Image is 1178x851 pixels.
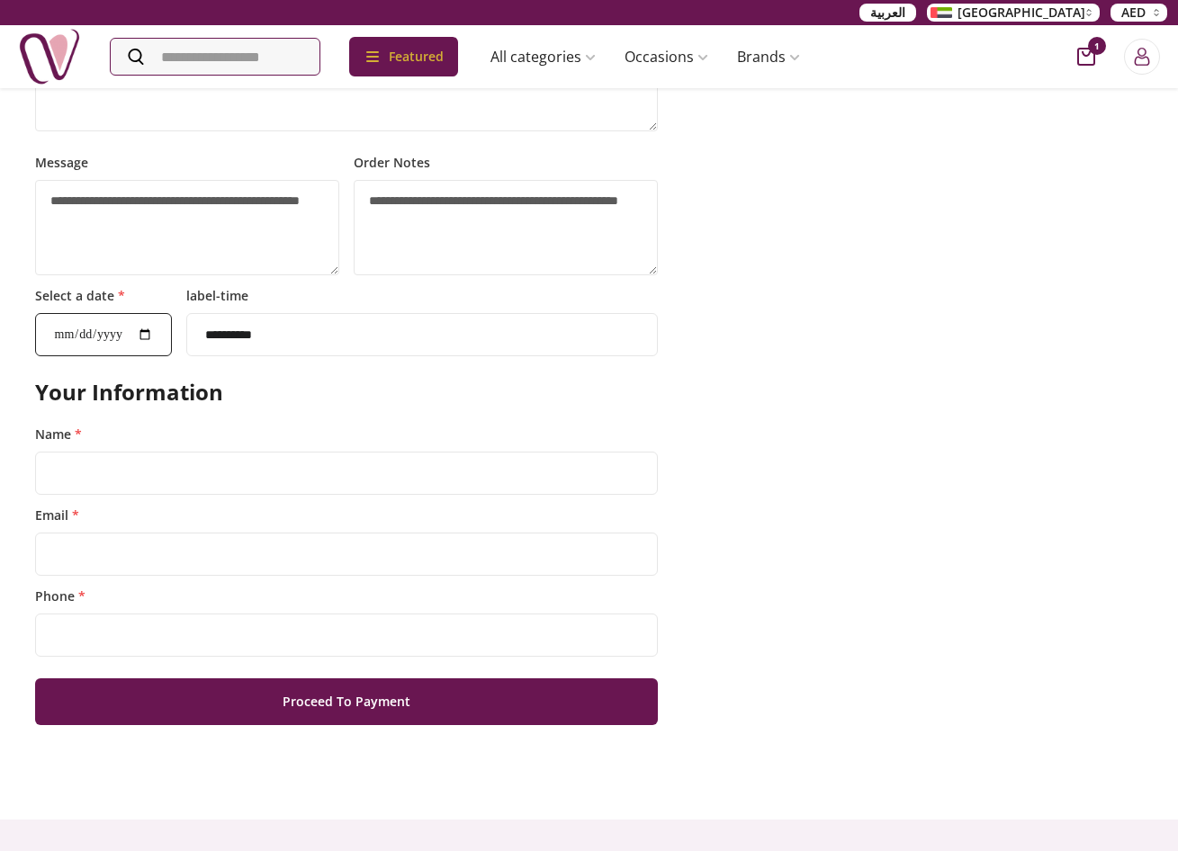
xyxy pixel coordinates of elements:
[354,157,658,169] label: Order Notes
[1121,4,1146,22] span: AED
[35,290,172,302] label: Select a date
[111,39,319,75] input: Search
[1077,48,1095,66] button: cart-button
[349,37,458,76] div: Featured
[35,509,659,522] label: Email
[927,4,1100,22] button: [GEOGRAPHIC_DATA]
[1088,37,1106,55] span: 1
[1124,39,1160,75] button: Login
[870,4,905,22] span: العربية
[931,7,952,18] img: Arabic_dztd3n.png
[18,25,81,88] img: Nigwa-uae-gifts
[35,378,659,407] h2: Your Information
[35,157,339,169] label: Message
[476,39,610,75] a: All categories
[1111,4,1167,22] button: AED
[958,4,1085,22] span: [GEOGRAPHIC_DATA]
[35,590,659,603] label: Phone
[610,39,723,75] a: Occasions
[35,428,659,441] label: Name
[723,39,814,75] a: Brands
[35,678,659,725] button: Proceed To Payment
[186,290,659,302] label: label-time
